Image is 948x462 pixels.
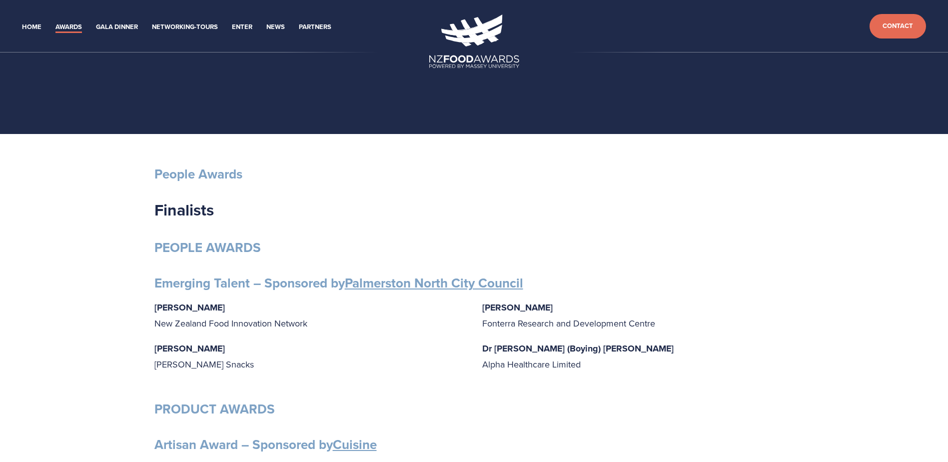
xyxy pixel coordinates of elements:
[345,273,523,292] a: Palmerston North City Council
[482,301,553,314] strong: [PERSON_NAME]
[154,340,466,372] p: [PERSON_NAME] Snacks
[870,14,926,38] a: Contact
[333,435,377,454] a: Cuisine
[152,21,218,33] a: Networking-Tours
[154,238,261,257] strong: PEOPLE AWARDS
[55,21,82,33] a: Awards
[96,21,138,33] a: Gala Dinner
[266,21,285,33] a: News
[22,21,41,33] a: Home
[154,342,225,355] strong: [PERSON_NAME]
[232,21,252,33] a: Enter
[482,299,794,331] p: Fonterra Research and Development Centre
[482,340,794,372] p: Alpha Healthcare Limited
[154,435,377,454] strong: Artisan Award – Sponsored by
[154,399,275,418] strong: PRODUCT AWARDS
[154,301,225,314] strong: [PERSON_NAME]
[482,342,674,355] strong: Dr [PERSON_NAME] (Boying) [PERSON_NAME]
[154,166,794,182] h3: People Awards
[154,299,466,331] p: New Zealand Food Innovation Network
[299,21,331,33] a: Partners
[154,273,523,292] strong: Emerging Talent – Sponsored by
[154,198,214,221] strong: Finalists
